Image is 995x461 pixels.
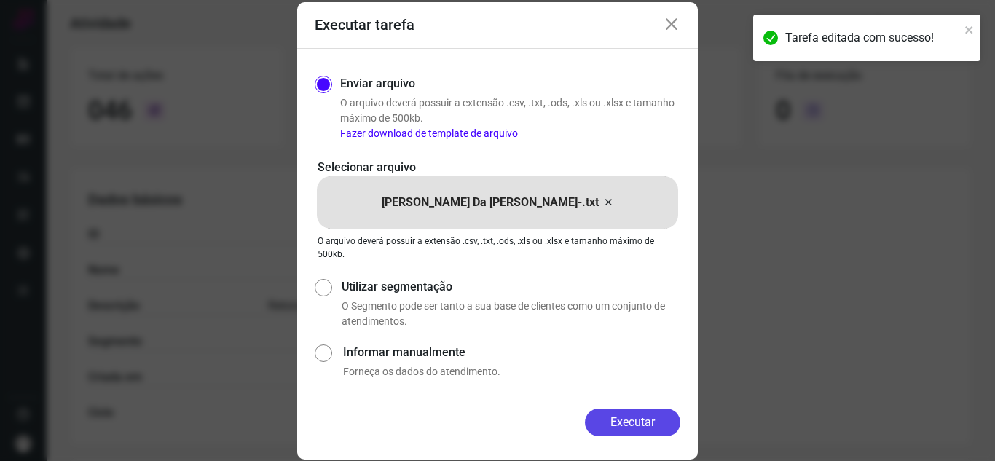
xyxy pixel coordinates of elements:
[340,95,680,141] p: O arquivo deverá possuir a extensão .csv, .txt, .ods, .xls ou .xlsx e tamanho máximo de 500kb.
[318,235,677,261] p: O arquivo deverá possuir a extensão .csv, .txt, .ods, .xls ou .xlsx e tamanho máximo de 500kb.
[342,278,680,296] label: Utilizar segmentação
[318,159,677,176] p: Selecionar arquivo
[340,127,518,139] a: Fazer download de template de arquivo
[315,16,414,34] h3: Executar tarefa
[342,299,680,329] p: O Segmento pode ser tanto a sua base de clientes como um conjunto de atendimentos.
[343,344,680,361] label: Informar manualmente
[382,194,599,211] p: [PERSON_NAME] Da [PERSON_NAME]-.txt
[585,409,680,436] button: Executar
[785,29,960,47] div: Tarefa editada com sucesso!
[343,364,680,379] p: Forneça os dados do atendimento.
[964,20,975,38] button: close
[340,75,415,92] label: Enviar arquivo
